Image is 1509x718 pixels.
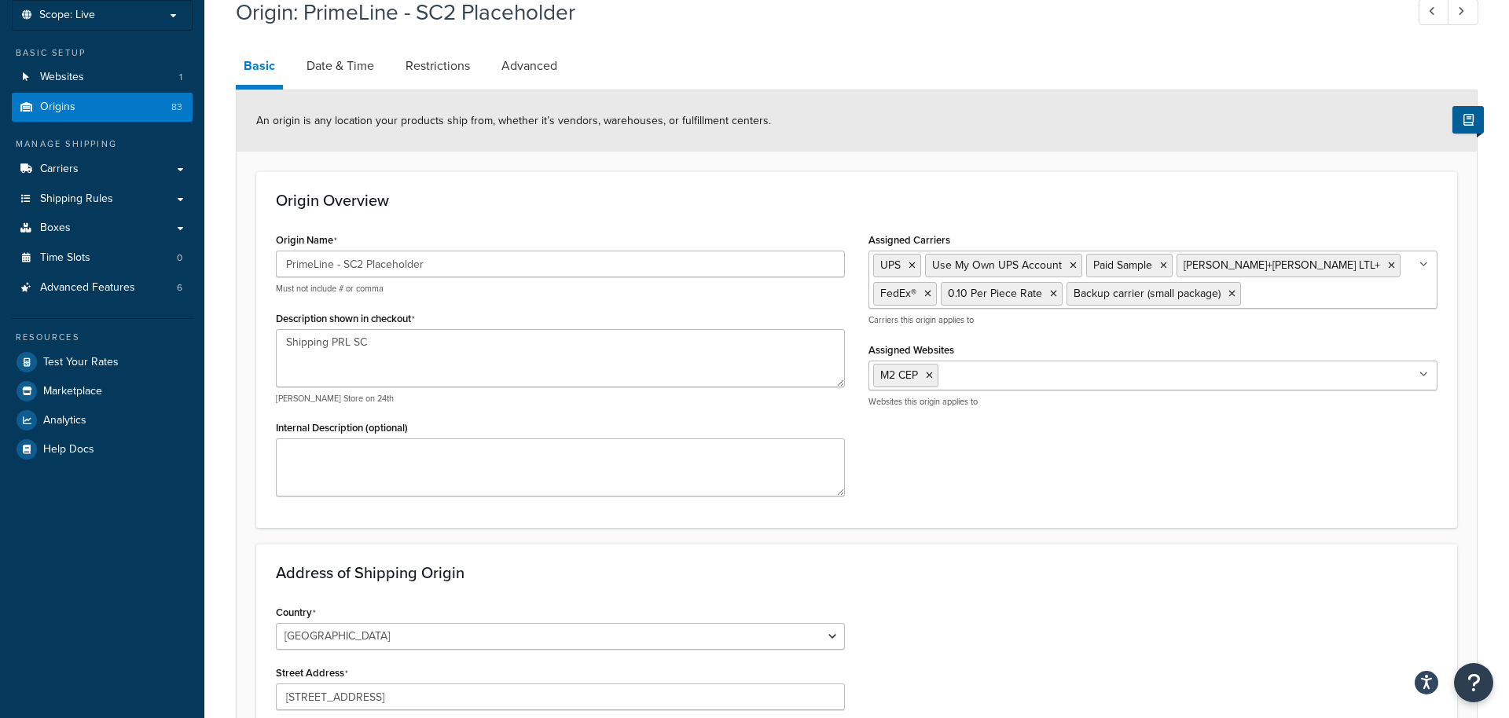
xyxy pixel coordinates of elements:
span: Use My Own UPS Account [932,257,1062,273]
a: Websites1 [12,63,193,92]
span: Advanced Features [40,281,135,295]
label: Country [276,606,316,619]
label: Street Address [276,667,348,680]
p: [PERSON_NAME] Store on 24th [276,393,845,405]
span: Help Docs [43,443,94,456]
a: Advanced [494,47,565,85]
span: Test Your Rates [43,356,119,369]
li: Advanced Features [12,273,193,302]
span: FedEx® [880,285,916,302]
label: Description shown in checkout [276,313,415,325]
label: Assigned Carriers [868,234,950,246]
span: Websites [40,71,84,84]
textarea: Shipping PRL SC [276,329,845,387]
span: 83 [171,101,182,114]
button: Open Resource Center [1454,663,1493,702]
li: Origins [12,93,193,122]
span: 0.10 Per Piece Rate [948,285,1042,302]
span: UPS [880,257,901,273]
h3: Address of Shipping Origin [276,564,1437,581]
p: Carriers this origin applies to [868,314,1437,326]
span: [PERSON_NAME]+[PERSON_NAME] LTL+ [1184,257,1380,273]
span: 1 [179,71,182,84]
a: Carriers [12,155,193,184]
a: Help Docs [12,435,193,463]
p: Must not include # or comma [276,283,845,295]
span: Shipping Rules [40,192,113,206]
a: Analytics [12,406,193,434]
span: Analytics [43,414,86,427]
span: 6 [177,281,182,295]
span: Carriers [40,163,79,176]
a: Basic [236,47,283,90]
span: Scope: Live [39,9,95,22]
p: Websites this origin applies to [868,396,1437,408]
a: Marketplace [12,377,193,405]
button: Show Help Docs [1452,106,1484,134]
a: Origins83 [12,93,193,122]
span: Backup carrier (small package) [1074,285,1221,302]
span: Boxes [40,222,71,235]
span: M2 CEP [880,367,918,383]
h3: Origin Overview [276,192,1437,209]
span: Origins [40,101,75,114]
span: Marketplace [43,385,102,398]
a: Advanced Features6 [12,273,193,302]
li: Time Slots [12,244,193,273]
span: An origin is any location your products ship from, whether it’s vendors, warehouses, or fulfillme... [256,112,771,129]
li: Websites [12,63,193,92]
a: Test Your Rates [12,348,193,376]
label: Internal Description (optional) [276,422,408,434]
label: Assigned Websites [868,344,954,356]
a: Shipping Rules [12,185,193,214]
div: Manage Shipping [12,137,193,151]
div: Basic Setup [12,46,193,60]
a: Restrictions [398,47,478,85]
label: Origin Name [276,234,337,247]
a: Time Slots0 [12,244,193,273]
a: Date & Time [299,47,382,85]
a: Boxes [12,214,193,243]
span: 0 [177,251,182,265]
div: Resources [12,331,193,344]
span: Time Slots [40,251,90,265]
span: Paid Sample [1093,257,1152,273]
